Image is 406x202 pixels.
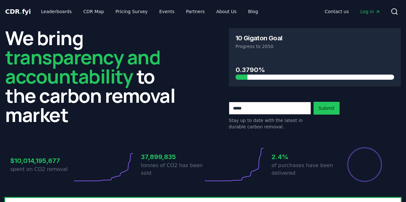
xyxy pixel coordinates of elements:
[5,8,31,15] span: CDR fyi
[141,162,203,177] p: tonnes of CO2 has been sold
[229,117,311,130] p: Stay up to date with the latest in durable carbon removal.
[211,6,242,17] a: About Us
[36,6,263,17] nav: Main
[154,6,179,17] a: Events
[10,166,73,173] p: spent on CO2 removal
[5,44,160,89] span: transparency and accountability
[320,6,385,17] nav: Main
[272,162,334,177] p: of purchases have been delivered
[78,6,109,17] a: CDR Map
[272,152,334,162] h3: 2.4%
[360,8,380,15] span: Log in
[36,6,77,17] a: Leaderboards
[243,6,263,17] a: Blog
[236,43,394,50] p: Progress to 2050
[236,35,282,41] h3: 10 Gigaton Goal
[10,156,73,166] h3: $10,014,195,677
[181,6,210,17] a: Partners
[141,152,203,162] h3: 37,899,835
[20,8,22,15] span: .
[355,6,385,17] a: Log in
[110,6,153,17] a: Pricing Survey
[347,147,383,182] div: Percentage of sales delivered
[5,28,177,124] h2: We bring to the carbon removal market
[320,6,354,17] a: Contact us
[314,102,340,115] button: Submit
[236,65,394,75] h3: 0.3790%
[5,7,31,16] a: CDR.fyi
